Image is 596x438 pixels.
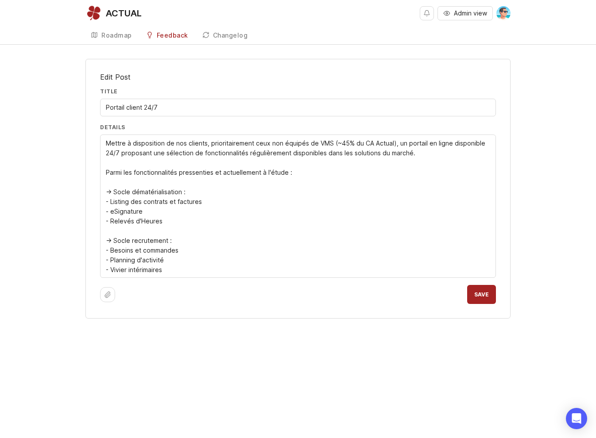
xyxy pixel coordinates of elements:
[157,32,188,38] div: Feedback
[100,73,496,81] h1: Edit Post
[496,6,511,20] img: Benjamin Hareau
[141,27,194,45] a: Feedback
[474,291,489,298] span: Save
[420,6,434,20] button: Notifications
[85,27,137,45] a: Roadmap
[197,27,253,45] a: Changelog
[106,9,142,18] div: ACTUAL
[101,32,132,38] div: Roadmap
[100,123,496,131] label: Details
[106,103,490,112] input: Titre
[454,9,487,18] span: Admin view
[85,5,101,21] img: ACTUAL logo
[213,32,248,38] div: Changelog
[467,285,496,304] button: Save
[100,88,496,95] label: Title
[566,408,587,429] div: Open Intercom Messenger
[437,6,493,20] button: Admin view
